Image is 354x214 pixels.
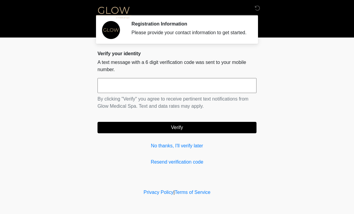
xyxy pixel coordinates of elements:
[97,122,256,133] button: Verify
[91,5,136,20] img: Glow Medical Spa Logo
[97,95,256,110] p: By clicking "Verify" you agree to receive pertinent text notifications from Glow Medical Spa. Tex...
[97,51,256,56] h2: Verify your identity
[102,21,120,39] img: Agent Avatar
[131,29,247,36] div: Please provide your contact information to get started.
[144,190,174,195] a: Privacy Policy
[97,59,256,73] p: A text message with a 6 digit verification code was sent to your mobile number.
[173,190,175,195] a: |
[97,142,256,149] a: No thanks, I'll verify later
[175,190,210,195] a: Terms of Service
[97,158,256,166] a: Resend verification code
